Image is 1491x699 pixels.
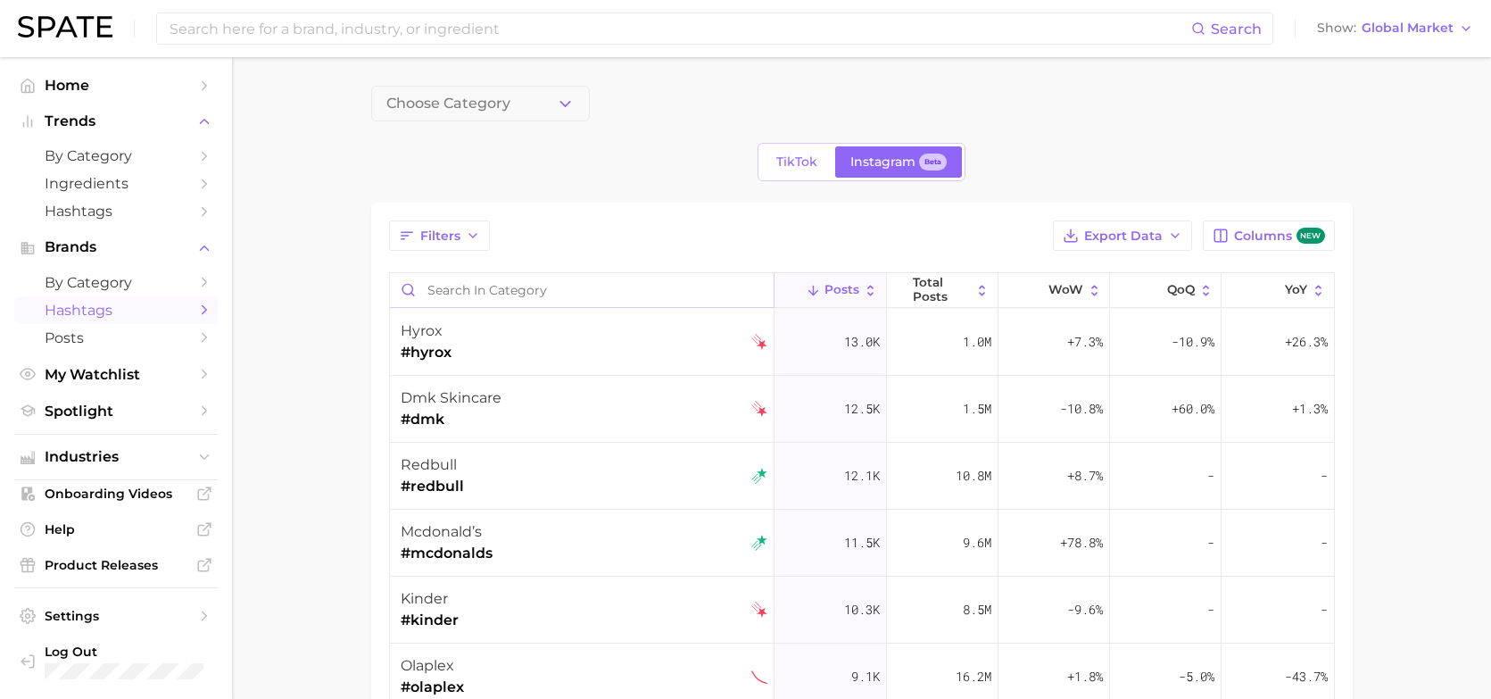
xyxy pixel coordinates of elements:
button: redbull#redbullinstagram rising star12.1k10.8m+8.7%-- [390,443,1334,510]
span: #hyrox [401,342,451,363]
span: #kinder [401,610,459,631]
button: kinder#kinderinstagram falling star10.3k8.5m-9.6%-- [390,577,1334,644]
span: Brands [45,239,187,255]
a: Hashtags [14,197,218,225]
span: Hashtags [45,302,187,319]
span: -5.0% [1179,666,1214,687]
span: 16.2m [956,666,991,687]
span: Choose Category [386,96,510,112]
span: - [1207,532,1214,553]
img: instagram sustained decliner [751,669,767,685]
span: Log Out [45,644,224,660]
span: -10.8% [1060,398,1103,420]
a: Ingredients [14,170,218,197]
span: by Category [45,147,187,164]
span: -10.9% [1172,331,1214,353]
button: Trends [14,108,218,135]
button: dmk skincare#dmkinstagram falling star12.5k1.5m-10.8%+60.0%+1.3% [390,376,1334,443]
span: +1.3% [1292,398,1328,420]
span: 12.5k [844,398,880,420]
button: Industries [14,444,218,470]
button: WoW [998,273,1110,308]
a: TikTok [761,146,832,178]
button: Posts [774,273,886,308]
span: Product Releases [45,557,187,573]
span: Trends [45,113,187,129]
span: QoQ [1167,283,1195,297]
a: Posts [14,324,218,352]
span: Ingredients [45,175,187,192]
button: ShowGlobal Market [1313,17,1478,40]
span: #mcdonalds [401,543,493,564]
span: dmk skincare [401,389,501,406]
span: YoY [1285,283,1307,297]
span: Posts [45,329,187,346]
span: - [1207,599,1214,620]
input: Search here for a brand, industry, or ingredient [168,13,1191,44]
span: 10.8m [956,465,991,487]
a: Hashtags [14,296,218,324]
span: by Category [45,274,187,291]
span: My Watchlist [45,366,187,383]
span: 10.3k [844,599,880,620]
span: Onboarding Videos [45,486,187,502]
button: Filters [389,221,490,251]
img: instagram falling star [751,334,767,350]
span: 9.1k [851,666,880,687]
span: +60.0% [1172,398,1214,420]
span: +78.8% [1060,532,1103,553]
span: 1.5m [963,398,991,420]
button: Brands [14,234,218,261]
a: Product Releases [14,552,218,578]
button: mcdonald’s#mcdonaldsinstagram rising star11.5k9.6m+78.8%-- [390,510,1334,577]
span: Help [45,521,187,537]
span: 13.0k [844,331,880,353]
span: Industries [45,449,187,465]
a: InstagramBeta [835,146,962,178]
span: Search [1211,21,1262,37]
a: Onboarding Videos [14,480,218,507]
span: mcdonald’s [401,523,482,540]
img: instagram falling star [751,401,767,417]
span: Beta [924,154,941,170]
button: Columnsnew [1203,221,1334,251]
span: TikTok [776,154,817,170]
a: by Category [14,269,218,296]
span: 8.5m [963,599,991,620]
button: Choose Category [371,86,590,121]
a: Home [14,71,218,99]
img: instagram falling star [751,602,767,618]
span: 11.5k [844,532,880,553]
span: -43.7% [1285,666,1328,687]
span: Spotlight [45,403,187,420]
span: new [1296,228,1325,245]
span: Home [45,77,187,94]
span: #olaplex [401,677,464,698]
a: Log out. Currently logged in with e-mail ameera.masud@digitas.com. [14,638,218,685]
img: instagram rising star [751,468,767,484]
span: olaplex [401,657,454,674]
span: +8.7% [1067,465,1103,487]
a: Settings [14,603,218,629]
span: - [1321,465,1328,487]
span: Filters [420,229,460,244]
span: +26.3% [1285,331,1328,353]
span: 1.0m [963,331,991,353]
button: Total Posts [887,273,998,308]
span: #redbull [401,476,464,497]
span: Columns [1234,228,1324,245]
span: 9.6m [963,532,991,553]
span: Global Market [1362,23,1454,33]
a: My Watchlist [14,361,218,388]
span: -9.6% [1067,599,1103,620]
span: Settings [45,608,187,624]
span: Show [1317,23,1356,33]
span: - [1321,532,1328,553]
img: SPATE [18,16,112,37]
span: +1.8% [1067,666,1103,687]
span: WoW [1048,283,1083,297]
img: instagram rising star [751,535,767,551]
span: hyrox [401,322,443,339]
span: Posts [824,283,859,297]
span: kinder [401,590,448,607]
